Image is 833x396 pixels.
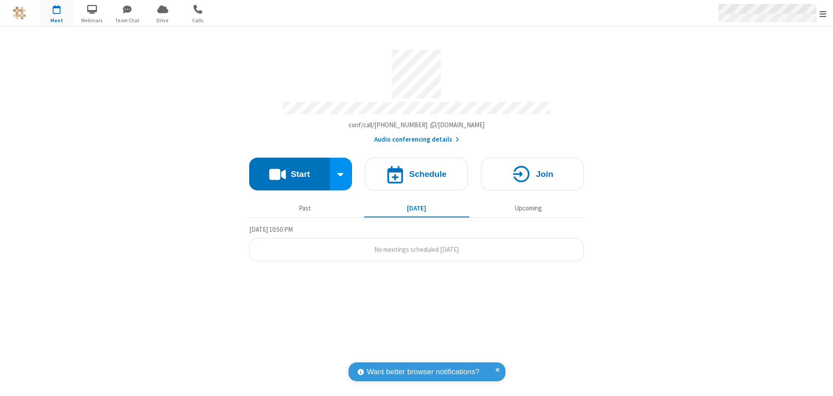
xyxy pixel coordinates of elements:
[365,158,468,190] button: Schedule
[481,158,584,190] button: Join
[111,17,144,24] span: Team Chat
[367,366,479,378] span: Want better browser notifications?
[41,17,73,24] span: Meet
[249,224,584,262] section: Today's Meetings
[349,121,485,129] span: Copy my meeting room link
[76,17,108,24] span: Webinars
[349,120,485,130] button: Copy my meeting room linkCopy my meeting room link
[249,225,293,234] span: [DATE] 10:50 PM
[182,17,214,24] span: Calls
[374,245,459,254] span: No meetings scheduled [DATE]
[330,158,352,190] div: Start conference options
[374,135,459,145] button: Audio conferencing details
[364,200,469,217] button: [DATE]
[476,200,581,217] button: Upcoming
[249,43,584,145] section: Account details
[409,170,447,178] h4: Schedule
[146,17,179,24] span: Drive
[291,170,310,178] h4: Start
[249,158,330,190] button: Start
[253,200,358,217] button: Past
[536,170,553,178] h4: Join
[13,7,26,20] img: QA Selenium DO NOT DELETE OR CHANGE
